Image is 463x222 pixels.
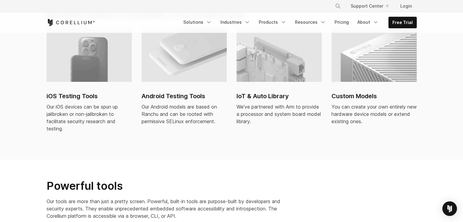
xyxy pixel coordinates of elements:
a: Solutions [180,17,216,28]
div: You can create your own entirely new hardware device models or extend existing ones. [331,103,417,125]
h2: Android Testing Tools [142,92,227,101]
div: Navigation Menu [180,17,417,28]
a: IoT & Auto Library IoT & Auto Library We've partnered with Arm to provide a processor and system ... [237,29,322,132]
div: Navigation Menu [328,1,417,12]
a: Android virtual machine and devices Android Testing Tools Our Android models are based on Ranchu ... [142,29,227,132]
a: Corellium Home [47,19,95,26]
a: Pricing [331,17,353,28]
a: Industries [217,17,254,28]
h2: Custom Models [331,92,417,101]
a: Support Center [346,1,393,12]
a: Custom Models Custom Models You can create your own entirely new hardware device models or extend... [331,29,417,132]
img: Android virtual machine and devices [142,29,227,82]
img: IoT & Auto Library [237,29,322,82]
a: iPhone virtual machine and devices iOS Testing Tools Our iOS devices can be spun up jailbroken or... [47,29,132,140]
p: Our tools are more than just a pretty screen. Powerful, built-in tools are purpose-built by devel... [47,198,290,220]
div: We've partnered with Arm to provide a processor and system board model library. [237,103,322,125]
img: Custom Models [331,29,417,82]
a: Resources [291,17,330,28]
div: Our Android models are based on Ranchu and can be rooted with permissive SELinux enforcement. [142,103,227,125]
img: iPhone virtual machine and devices [47,29,132,82]
div: Our iOS devices can be spun up jailbroken or non-jailbroken to facilitate security research and t... [47,103,132,132]
a: Products [255,17,290,28]
a: Free Trial [389,17,416,28]
button: Search [332,1,343,12]
h2: Powerful tools [47,179,290,193]
a: Login [395,1,417,12]
a: About [354,17,382,28]
div: Open Intercom Messenger [442,201,457,216]
h2: iOS Testing Tools [47,92,132,101]
h2: IoT & Auto Library [237,92,322,101]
